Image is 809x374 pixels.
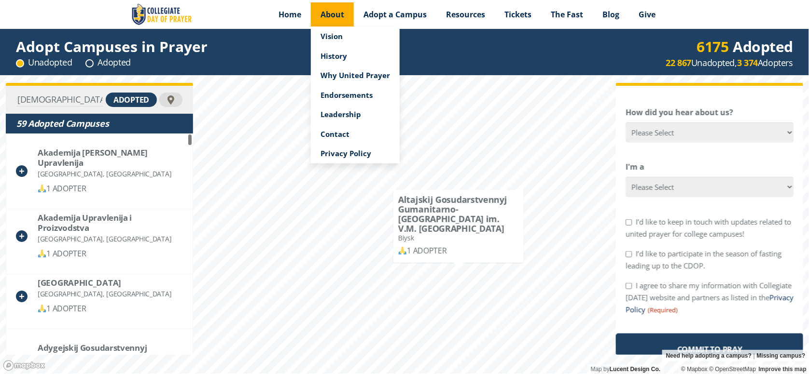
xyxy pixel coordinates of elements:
strong: 22 867 [666,57,692,68]
a: Privacy Policy [626,293,794,314]
a: Vision [311,27,400,46]
a: History [311,46,400,66]
div: adopted [106,93,157,107]
img: 🙏 [399,247,406,254]
div: 1 ADOPTER [398,246,519,255]
div: 1 ADOPTER [38,248,182,260]
label: I’d like to keep in touch with updates related to united prayer for college campuses! [626,217,792,239]
a: Adopt a Campus [354,2,436,27]
div: [GEOGRAPHIC_DATA], [GEOGRAPHIC_DATA] [38,288,171,300]
div: Map by [587,364,664,374]
a: Mapbox logo [3,360,45,371]
span: Adopt a Campus [363,9,427,20]
div: Akademija Upravlenija i Proizvodstva [38,213,182,233]
span: Blog [602,9,619,20]
a: Contact [311,124,400,144]
a: Missing campus? [757,350,806,361]
div: [GEOGRAPHIC_DATA], [GEOGRAPHIC_DATA] [38,233,182,245]
a: About [311,2,354,27]
span: Why United Prayer [321,70,390,80]
img: 🙏 [38,305,46,312]
span: Give [639,9,656,20]
span: History [321,51,347,61]
a: Give [629,2,665,27]
div: Adopt Campuses in Prayer [16,40,208,53]
label: I’d like to participate in the season of fasting leading up to the CDOP. [626,249,782,270]
label: I agree to share my information with Collegiate [DATE] website and partners as listed in the [626,280,794,314]
span: Tickets [504,9,531,20]
a: Improve this map [759,366,807,373]
input: Find Your Campus [16,93,103,107]
div: 6175 [697,40,729,53]
div: Biysk [398,233,519,243]
a: Tickets [495,2,541,27]
label: I'm a [626,161,644,173]
span: About [321,9,344,20]
a: Why United Prayer [311,66,400,85]
div: Adopted [697,40,794,53]
div: 1 ADOPTER [38,183,182,195]
span: Contact [321,129,349,139]
span: Resources [446,9,485,20]
div: Unadopted [16,56,72,68]
a: The Fast [541,2,593,27]
a: Blog [593,2,629,27]
span: Privacy Policy [321,148,371,158]
div: Unadopted, Adopters [666,57,793,69]
div: [GEOGRAPHIC_DATA], [GEOGRAPHIC_DATA] [38,168,182,180]
a: Lucent Design Co. [610,366,660,373]
a: Privacy Policy [311,144,400,163]
img: 🙏 [38,250,46,257]
span: (Required) [647,304,678,316]
div: Adopted [85,56,131,68]
div: Altajskij Gosudarstvennyj Gumanitarno-[GEOGRAPHIC_DATA] im. V.M. [GEOGRAPHIC_DATA] [398,195,519,233]
div: 1 ADOPTER [38,303,171,315]
div: 59 Adopted Campuses [16,118,182,130]
div: Adygejskij Gosudarstvennyj Universitet [38,343,182,363]
span: The Fast [551,9,583,20]
img: 🙏 [38,185,46,192]
a: Home [269,2,311,27]
a: OpenStreetMap [709,366,756,373]
span: Vision [321,31,343,41]
div: Akademija Sotsial'nogo Upravlenija [38,147,182,168]
div: Moscow Film School [38,278,171,288]
strong: 3 374 [737,57,758,68]
div: | [662,350,809,361]
a: Mapbox [681,366,708,373]
a: Endorsements [311,85,400,105]
span: Endorsements [321,90,373,100]
input: Commit to Pray [616,334,803,366]
a: Leadership [311,105,400,124]
a: Resources [436,2,495,27]
a: Need help adopting a campus? [666,350,752,361]
span: Home [279,9,301,20]
span: Leadership [321,109,361,119]
label: How did you hear about us? [626,107,733,119]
